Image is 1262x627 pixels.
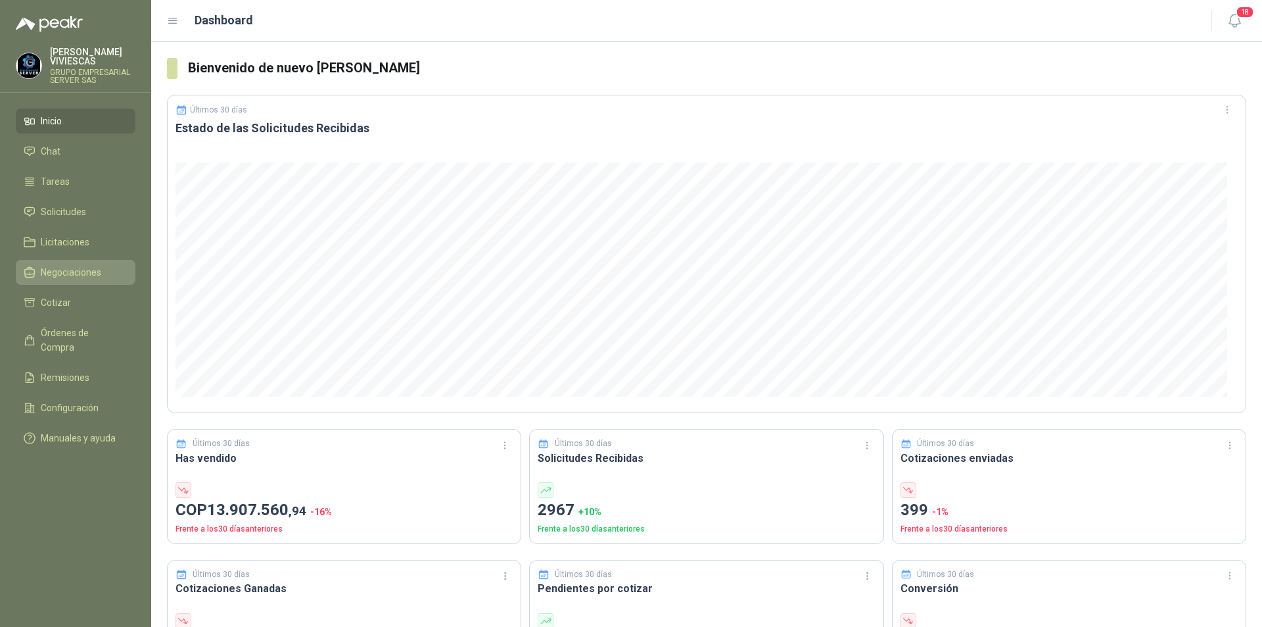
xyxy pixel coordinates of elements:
[175,523,513,536] p: Frente a los 30 días anteriores
[16,139,135,164] a: Chat
[193,438,250,450] p: Últimos 30 días
[41,114,62,128] span: Inicio
[41,295,71,310] span: Cotizar
[900,580,1238,597] h3: Conversión
[16,169,135,194] a: Tareas
[193,568,250,581] p: Últimos 30 días
[41,326,123,355] span: Órdenes de Compra
[195,11,253,30] h1: Dashboard
[1236,6,1254,18] span: 18
[175,120,1238,136] h3: Estado de las Solicitudes Recibidas
[16,395,135,420] a: Configuración
[289,503,306,518] span: ,94
[190,105,247,114] p: Últimos 30 días
[41,401,99,415] span: Configuración
[538,523,875,536] p: Frente a los 30 días anteriores
[16,365,135,390] a: Remisiones
[555,438,612,450] p: Últimos 30 días
[16,320,135,360] a: Órdenes de Compra
[538,450,875,466] h3: Solicitudes Recibidas
[41,205,86,219] span: Solicitudes
[50,47,135,66] p: [PERSON_NAME] VIVIESCAS
[578,507,601,517] span: + 10 %
[41,265,101,280] span: Negociaciones
[16,230,135,255] a: Licitaciones
[41,431,116,445] span: Manuales y ayuda
[16,16,83,32] img: Logo peakr
[538,498,875,523] p: 2967
[1223,9,1246,33] button: 18
[175,580,513,597] h3: Cotizaciones Ganadas
[16,426,135,451] a: Manuales y ayuda
[41,144,60,159] span: Chat
[175,450,513,466] h3: Has vendido
[900,523,1238,536] p: Frente a los 30 días anteriores
[900,450,1238,466] h3: Cotizaciones enviadas
[917,568,974,581] p: Últimos 30 días
[16,290,135,315] a: Cotizar
[16,199,135,224] a: Solicitudes
[188,58,1246,78] h3: Bienvenido de nuevo [PERSON_NAME]
[50,68,135,84] p: GRUPO EMPRESARIAL SERVER SAS
[900,498,1238,523] p: 399
[16,260,135,285] a: Negociaciones
[175,498,513,523] p: COP
[932,507,948,517] span: -1 %
[555,568,612,581] p: Últimos 30 días
[41,370,89,385] span: Remisiones
[41,174,70,189] span: Tareas
[310,507,332,517] span: -16 %
[41,235,89,249] span: Licitaciones
[16,109,135,134] a: Inicio
[207,501,306,519] span: 13.907.560
[917,438,974,450] p: Últimos 30 días
[16,53,41,78] img: Company Logo
[538,580,875,597] h3: Pendientes por cotizar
